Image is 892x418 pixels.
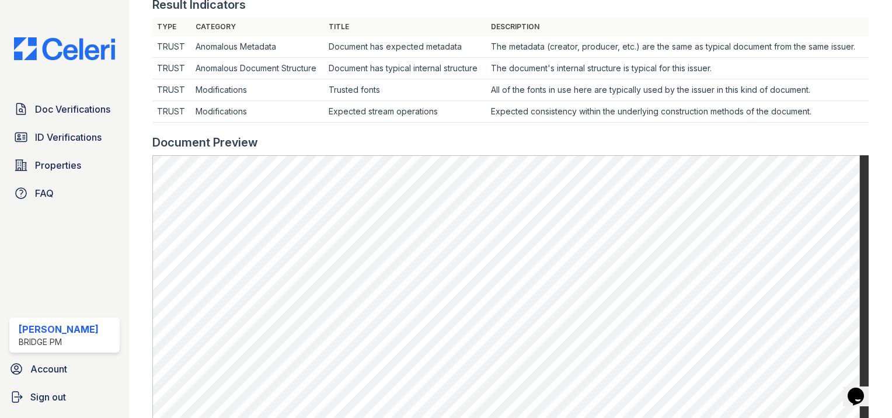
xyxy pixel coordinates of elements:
[35,130,102,144] span: ID Verifications
[324,18,486,36] th: Title
[191,79,324,101] td: Modifications
[35,158,81,172] span: Properties
[152,58,191,79] td: TRUST
[324,79,486,101] td: Trusted fonts
[9,154,120,177] a: Properties
[152,101,191,123] td: TRUST
[152,18,191,36] th: Type
[30,390,66,404] span: Sign out
[19,336,99,348] div: Bridge PM
[486,79,869,101] td: All of the fonts in use here are typically used by the issuer in this kind of document.
[5,37,124,60] img: CE_Logo_Blue-a8612792a0a2168367f1c8372b55b34899dd931a85d93a1a3d3e32e68fde9ad4.png
[324,58,486,79] td: Document has typical internal structure
[5,385,124,409] a: Sign out
[35,102,110,116] span: Doc Verifications
[843,371,880,406] iframe: chat widget
[486,58,869,79] td: The document's internal structure is typical for this issuer.
[486,18,869,36] th: Description
[191,58,324,79] td: Anomalous Document Structure
[191,36,324,58] td: Anomalous Metadata
[9,182,120,205] a: FAQ
[5,357,124,381] a: Account
[152,79,191,101] td: TRUST
[9,97,120,121] a: Doc Verifications
[9,126,120,149] a: ID Verifications
[152,134,258,151] div: Document Preview
[35,186,54,200] span: FAQ
[324,101,486,123] td: Expected stream operations
[19,322,99,336] div: [PERSON_NAME]
[30,362,67,376] span: Account
[152,36,191,58] td: TRUST
[324,36,486,58] td: Document has expected metadata
[486,36,869,58] td: The metadata (creator, producer, etc.) are the same as typical document from the same issuer.
[191,18,324,36] th: Category
[191,101,324,123] td: Modifications
[486,101,869,123] td: Expected consistency within the underlying construction methods of the document.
